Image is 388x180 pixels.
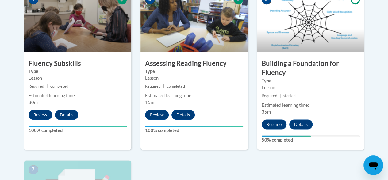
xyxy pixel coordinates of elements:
[145,68,243,75] label: Type
[289,119,313,129] button: Details
[262,84,360,91] div: Lesson
[145,100,154,105] span: 15m
[262,137,360,143] label: 50% completed
[257,59,364,78] h3: Building a Foundation for Fluency
[283,94,296,98] span: started
[145,75,243,82] div: Lesson
[29,165,38,174] span: 7
[29,126,127,127] div: Your progress
[24,59,131,68] h3: Fluency Subskills
[29,75,127,82] div: Lesson
[47,84,48,89] span: |
[262,94,277,98] span: Required
[29,100,38,105] span: 30m
[29,68,127,75] label: Type
[262,109,271,114] span: 35m
[363,155,383,175] iframe: Button to launch messaging window
[55,110,78,120] button: Details
[145,127,243,134] label: 100% completed
[145,84,161,89] span: Required
[171,110,195,120] button: Details
[145,126,243,127] div: Your progress
[29,84,44,89] span: Required
[145,110,169,120] button: Review
[29,110,52,120] button: Review
[145,92,243,99] div: Estimated learning time:
[50,84,68,89] span: completed
[280,94,281,98] span: |
[262,135,311,137] div: Your progress
[29,127,127,134] label: 100% completed
[167,84,185,89] span: completed
[163,84,164,89] span: |
[140,59,248,68] h3: Assessing Reading Fluency
[262,119,286,129] button: Resume
[262,78,360,84] label: Type
[262,102,360,109] div: Estimated learning time:
[29,92,127,99] div: Estimated learning time:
